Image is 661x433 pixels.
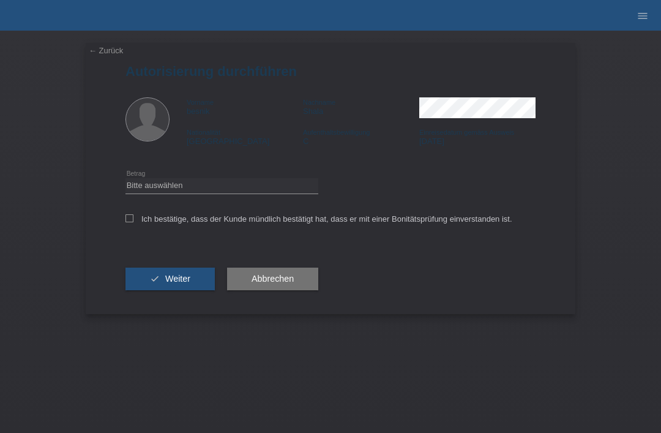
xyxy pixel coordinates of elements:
[227,268,318,291] button: Abbrechen
[150,274,160,284] i: check
[303,127,419,146] div: C
[187,127,303,146] div: [GEOGRAPHIC_DATA]
[419,127,536,146] div: [DATE]
[125,268,215,291] button: check Weiter
[187,99,214,106] span: Vorname
[125,64,536,79] h1: Autorisierung durchführen
[303,97,419,116] div: Shala
[252,274,294,284] span: Abbrechen
[303,129,370,136] span: Aufenthaltsbewilligung
[125,214,512,224] label: Ich bestätige, dass der Kunde mündlich bestätigt hat, dass er mit einer Bonitätsprüfung einversta...
[165,274,190,284] span: Weiter
[89,46,123,55] a: ← Zurück
[187,97,303,116] div: besnik
[303,99,335,106] span: Nachname
[187,129,220,136] span: Nationalität
[637,10,649,22] i: menu
[630,12,655,19] a: menu
[419,129,514,136] span: Einreisedatum gemäss Ausweis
